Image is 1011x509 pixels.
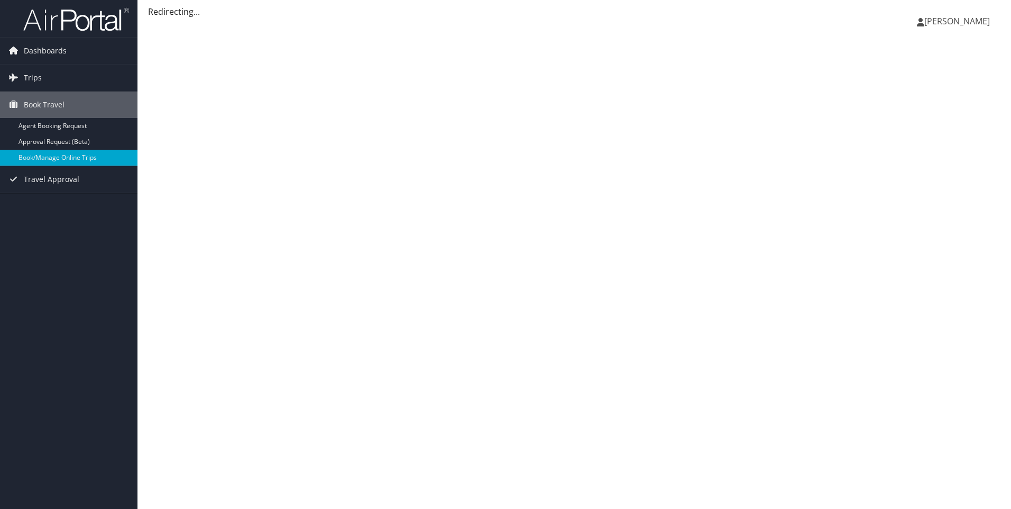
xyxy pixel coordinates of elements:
[24,92,65,118] span: Book Travel
[24,38,67,64] span: Dashboards
[148,5,1000,18] div: Redirecting...
[24,166,79,193] span: Travel Approval
[24,65,42,91] span: Trips
[917,5,1000,37] a: [PERSON_NAME]
[924,15,990,27] span: [PERSON_NAME]
[23,7,129,32] img: airportal-logo.png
